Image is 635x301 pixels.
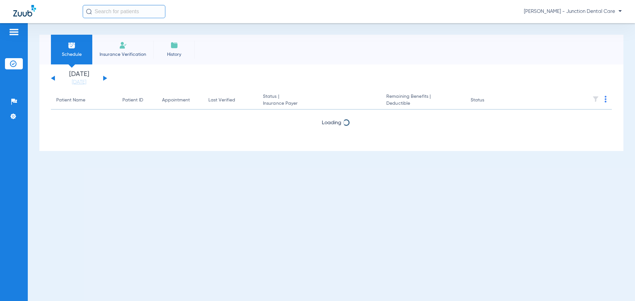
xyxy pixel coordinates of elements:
[68,41,76,49] img: Schedule
[258,91,381,110] th: Status |
[97,51,148,58] span: Insurance Verification
[170,41,178,49] img: History
[386,100,460,107] span: Deductible
[56,97,112,104] div: Patient Name
[9,28,19,36] img: hamburger-icon
[59,79,99,86] a: [DATE]
[122,97,151,104] div: Patient ID
[208,97,235,104] div: Last Verified
[162,97,198,104] div: Appointment
[465,91,510,110] th: Status
[524,8,622,15] span: [PERSON_NAME] - Junction Dental Care
[56,97,85,104] div: Patient Name
[381,91,465,110] th: Remaining Benefits |
[119,41,127,49] img: Manual Insurance Verification
[263,100,376,107] span: Insurance Payer
[122,97,143,104] div: Patient ID
[59,71,99,86] li: [DATE]
[162,97,190,104] div: Appointment
[56,51,87,58] span: Schedule
[322,120,341,126] span: Loading
[13,5,36,17] img: Zuub Logo
[208,97,252,104] div: Last Verified
[605,96,607,102] img: group-dot-blue.svg
[83,5,165,18] input: Search for patients
[86,9,92,15] img: Search Icon
[592,96,599,102] img: filter.svg
[158,51,190,58] span: History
